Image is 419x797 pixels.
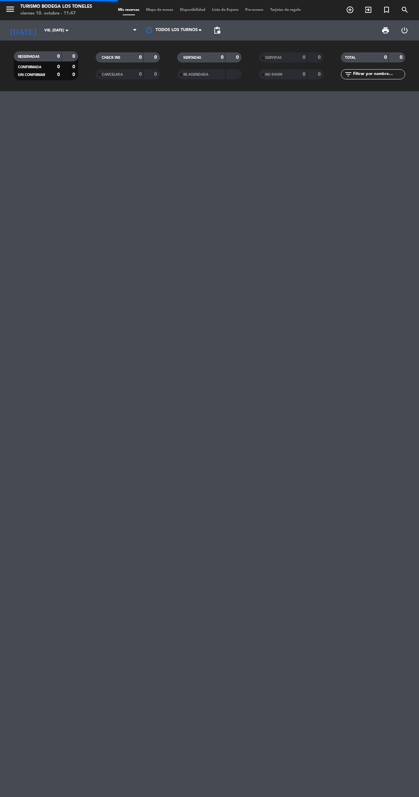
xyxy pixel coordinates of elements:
[318,72,322,77] strong: 0
[242,8,267,12] span: Pre-acceso
[18,55,40,58] span: RESERVADAS
[400,26,409,34] i: power_settings_new
[139,55,142,60] strong: 0
[382,6,391,14] i: turned_in_not
[265,56,282,59] span: SERVIDAS
[183,56,201,59] span: SENTADAS
[364,6,372,14] i: exit_to_app
[346,6,354,14] i: add_circle_outline
[209,8,242,12] span: Lista de Espera
[57,54,60,59] strong: 0
[395,20,414,41] div: LOG OUT
[352,71,405,78] input: Filtrar por nombre...
[143,8,177,12] span: Mapa de mesas
[303,72,305,77] strong: 0
[381,26,390,34] span: print
[344,70,352,78] i: filter_list
[5,23,41,38] i: [DATE]
[303,55,305,60] strong: 0
[18,73,45,77] span: SIN CONFIRMAR
[18,66,41,69] span: CONFIRMADA
[20,3,92,10] div: Turismo Bodega Los Toneles
[57,65,60,69] strong: 0
[139,72,142,77] strong: 0
[345,56,355,59] span: TOTAL
[213,26,221,34] span: pending_actions
[115,8,143,12] span: Mis reservas
[5,4,15,14] i: menu
[318,55,322,60] strong: 0
[267,8,304,12] span: Tarjetas de regalo
[20,10,92,17] div: viernes 10. octubre - 11:47
[154,72,158,77] strong: 0
[265,73,282,76] span: NO SHOW
[177,8,209,12] span: Disponibilidad
[236,55,240,60] strong: 0
[154,55,158,60] strong: 0
[400,55,404,60] strong: 0
[221,55,224,60] strong: 0
[102,56,120,59] span: CHECK INS
[72,54,76,59] strong: 0
[72,72,76,77] strong: 0
[183,73,208,76] span: RE AGENDADA
[384,55,387,60] strong: 0
[5,4,15,17] button: menu
[72,65,76,69] strong: 0
[57,72,60,77] strong: 0
[102,73,123,76] span: CANCELADA
[401,6,409,14] i: search
[63,26,71,34] i: arrow_drop_down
